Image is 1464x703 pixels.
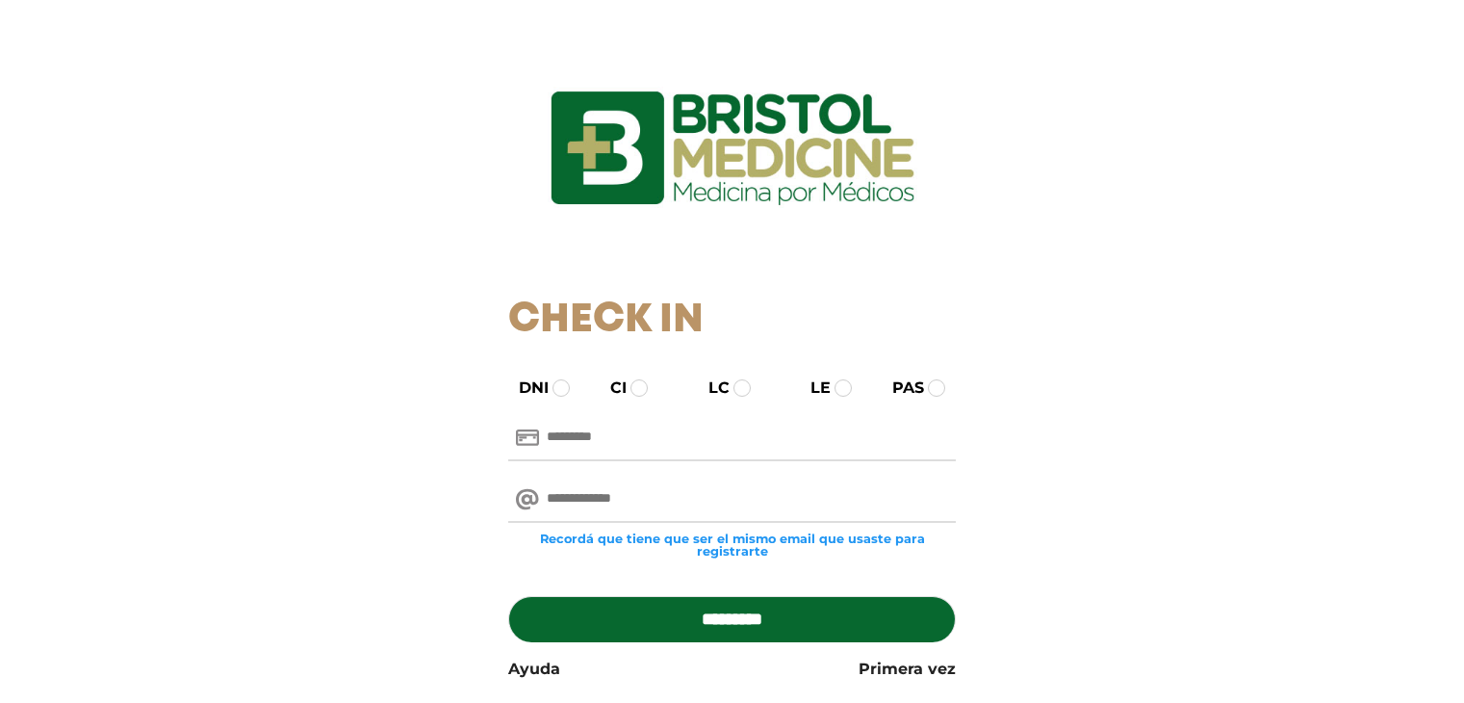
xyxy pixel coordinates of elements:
[859,658,956,681] a: Primera vez
[593,377,627,400] label: CI
[508,533,956,558] small: Recordá que tiene que ser el mismo email que usaste para registrarte
[875,377,924,400] label: PAS
[473,23,992,273] img: logo_ingresarbristol.jpg
[691,377,730,400] label: LC
[508,297,956,345] h1: Check In
[501,377,549,400] label: DNI
[793,377,831,400] label: LE
[508,658,560,681] a: Ayuda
